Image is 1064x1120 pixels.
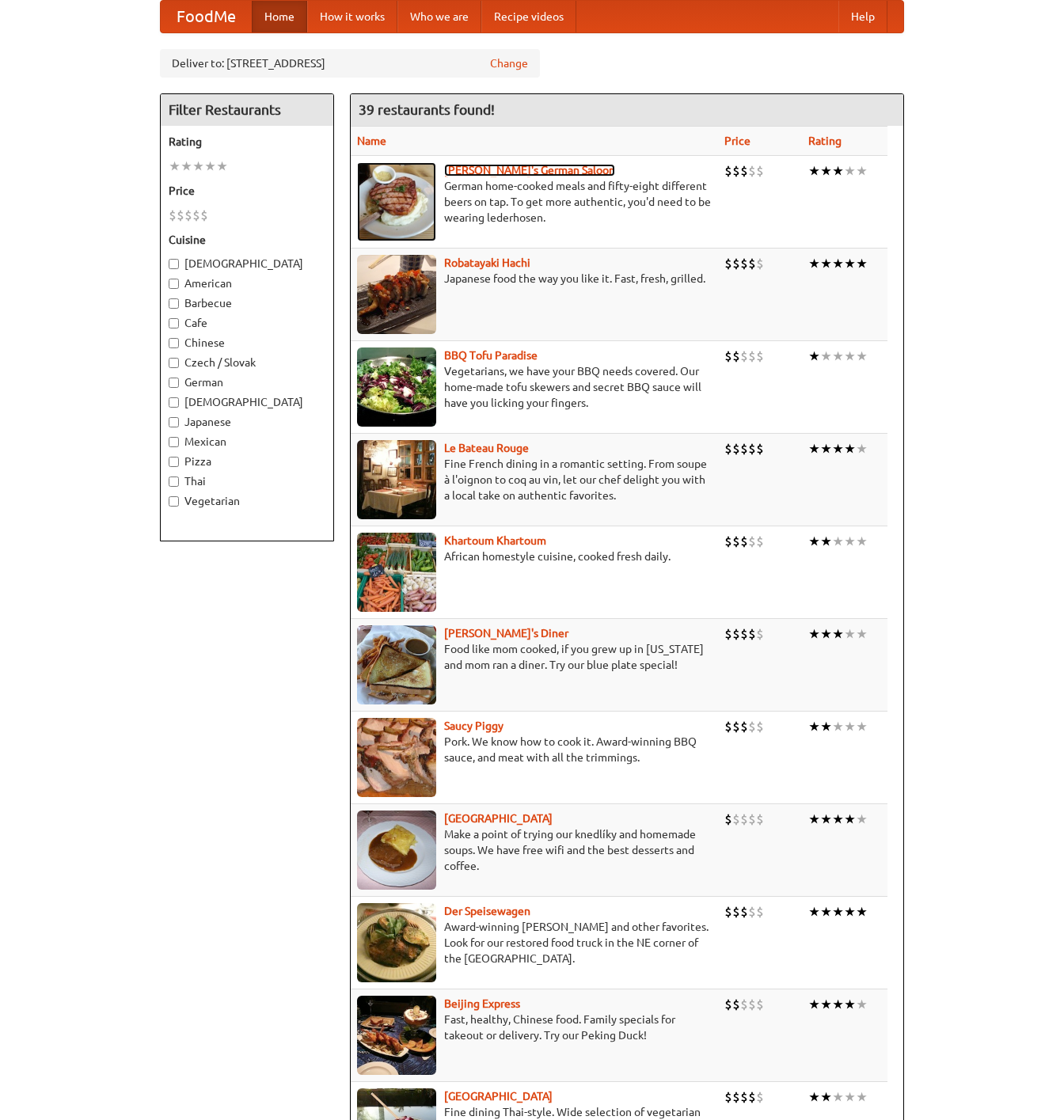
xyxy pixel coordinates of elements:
li: ★ [856,533,868,550]
li: $ [748,996,756,1013]
li: $ [756,162,764,180]
input: Czech / Slovak [169,358,179,368]
li: $ [740,811,748,828]
label: [DEMOGRAPHIC_DATA] [169,256,325,271]
li: ★ [844,718,856,735]
a: [GEOGRAPHIC_DATA] [444,812,553,825]
li: ★ [856,811,868,828]
ng-pluralize: 39 restaurants found! [359,102,495,117]
li: $ [740,255,748,272]
a: Change [490,55,528,71]
li: $ [756,1088,764,1106]
li: ★ [820,347,832,365]
li: ★ [856,255,868,272]
li: ★ [832,718,844,735]
input: Cafe [169,318,179,328]
p: Fine French dining in a romantic setting. From soupe à l'oignon to coq au vin, let our chef delig... [357,456,712,503]
label: Japanese [169,414,325,430]
li: $ [756,440,764,457]
input: Barbecue [169,298,179,309]
li: $ [724,533,732,550]
li: ★ [844,996,856,1013]
li: $ [756,347,764,365]
input: Chinese [169,338,179,348]
li: ★ [216,158,228,175]
li: ★ [820,811,832,828]
p: African homestyle cuisine, cooked fresh daily. [357,549,712,564]
label: American [169,275,325,291]
li: $ [724,811,732,828]
li: $ [740,718,748,735]
li: ★ [820,625,832,643]
li: ★ [856,347,868,365]
li: $ [740,347,748,365]
p: German home-cooked meals and fifty-eight different beers on tap. To get more authentic, you'd nee... [357,178,712,226]
img: tofuparadise.jpg [357,347,436,427]
li: ★ [856,1088,868,1106]
h4: Filter Restaurants [161,94,333,126]
li: $ [724,255,732,272]
li: ★ [820,440,832,457]
li: $ [748,162,756,180]
li: ★ [808,811,820,828]
label: Thai [169,473,325,489]
li: ★ [820,1088,832,1106]
p: Award-winning [PERSON_NAME] and other favorites. Look for our restored food truck in the NE corne... [357,919,712,966]
a: How it works [307,1,397,32]
li: $ [724,1088,732,1106]
input: American [169,279,179,289]
li: $ [756,811,764,828]
li: $ [200,207,208,224]
li: $ [732,440,740,457]
b: BBQ Tofu Paradise [444,349,538,362]
li: ★ [820,718,832,735]
li: ★ [844,903,856,921]
label: Chinese [169,335,325,351]
h5: Price [169,183,325,199]
li: ★ [808,162,820,180]
li: $ [748,255,756,272]
li: ★ [856,996,868,1013]
li: $ [748,718,756,735]
li: $ [740,440,748,457]
li: ★ [832,811,844,828]
p: Pork. We know how to cook it. Award-winning BBQ sauce, and meat with all the trimmings. [357,734,712,765]
li: ★ [832,996,844,1013]
a: [GEOGRAPHIC_DATA] [444,1090,553,1103]
label: Czech / Slovak [169,355,325,370]
a: Recipe videos [481,1,576,32]
input: Vegetarian [169,496,179,507]
li: ★ [192,158,204,175]
li: $ [732,718,740,735]
li: $ [748,347,756,365]
li: ★ [856,903,868,921]
li: $ [756,903,764,921]
li: $ [748,1088,756,1106]
li: $ [732,625,740,643]
label: Cafe [169,315,325,331]
label: Pizza [169,454,325,469]
li: ★ [832,255,844,272]
li: ★ [844,255,856,272]
a: FoodMe [161,1,252,32]
li: $ [724,996,732,1013]
li: ★ [820,162,832,180]
li: ★ [808,718,820,735]
div: Deliver to: [STREET_ADDRESS] [160,49,540,78]
a: Saucy Piggy [444,719,503,732]
label: [DEMOGRAPHIC_DATA] [169,394,325,410]
li: $ [756,996,764,1013]
li: $ [756,625,764,643]
li: $ [192,207,200,224]
b: Beijing Express [444,997,520,1010]
li: $ [748,440,756,457]
li: $ [724,347,732,365]
img: beijing.jpg [357,996,436,1075]
li: $ [740,903,748,921]
img: khartoum.jpg [357,533,436,612]
a: Rating [808,135,842,147]
h5: Cuisine [169,232,325,248]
